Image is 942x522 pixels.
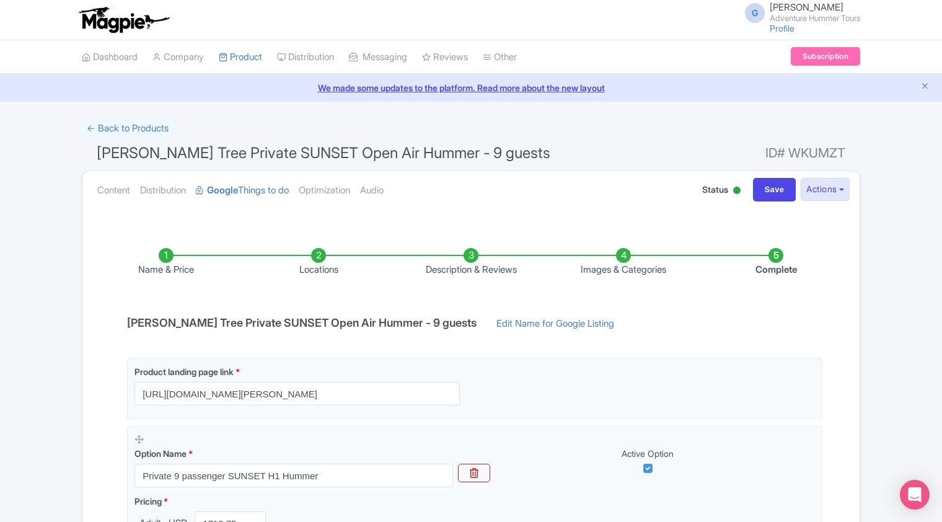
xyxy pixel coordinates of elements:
span: [PERSON_NAME] [770,1,843,13]
span: Product landing page link [134,366,234,377]
button: Close announcement [920,80,930,94]
div: Open Intercom Messenger [900,480,930,510]
a: Messaging [349,40,407,74]
span: G [745,3,765,23]
a: Subscription [791,47,860,66]
a: G [PERSON_NAME] Adventure Hummer Tours [737,2,860,22]
li: Images & Categories [547,248,700,277]
span: Option Name [134,448,187,459]
a: Product [219,40,262,74]
a: Profile [770,23,795,33]
a: Distribution [140,171,186,210]
input: Save [753,178,796,201]
a: Optimization [299,171,350,210]
a: Reviews [422,40,468,74]
span: ID# WKUMZT [765,141,845,166]
a: We made some updates to the platform. Read more about the new layout [7,81,935,94]
span: [PERSON_NAME] Tree Private SUNSET Open Air Hummer - 9 guests [97,144,550,162]
strong: Google [207,184,238,198]
input: Product landing page link [134,382,460,405]
span: Active Option [622,448,674,459]
small: Adventure Hummer Tours [770,14,860,22]
img: logo-ab69f6fb50320c5b225c76a69d11143b.png [76,6,172,33]
div: Active [731,182,743,201]
a: Edit Name for Google Listing [484,317,627,337]
h4: [PERSON_NAME] Tree Private SUNSET Open Air Hummer - 9 guests [120,317,484,329]
li: Name & Price [90,248,242,277]
a: Audio [360,171,384,210]
a: Distribution [277,40,334,74]
li: Locations [242,248,395,277]
input: Option Name [134,464,453,487]
button: Actions [801,178,850,201]
a: Company [152,40,204,74]
li: Complete [700,248,852,277]
a: GoogleThings to do [196,171,289,210]
span: Pricing [134,496,162,507]
span: Status [702,183,728,196]
a: Dashboard [82,40,138,74]
a: Other [483,40,517,74]
a: Content [97,171,130,210]
a: ← Back to Products [82,117,174,141]
li: Description & Reviews [395,248,547,277]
